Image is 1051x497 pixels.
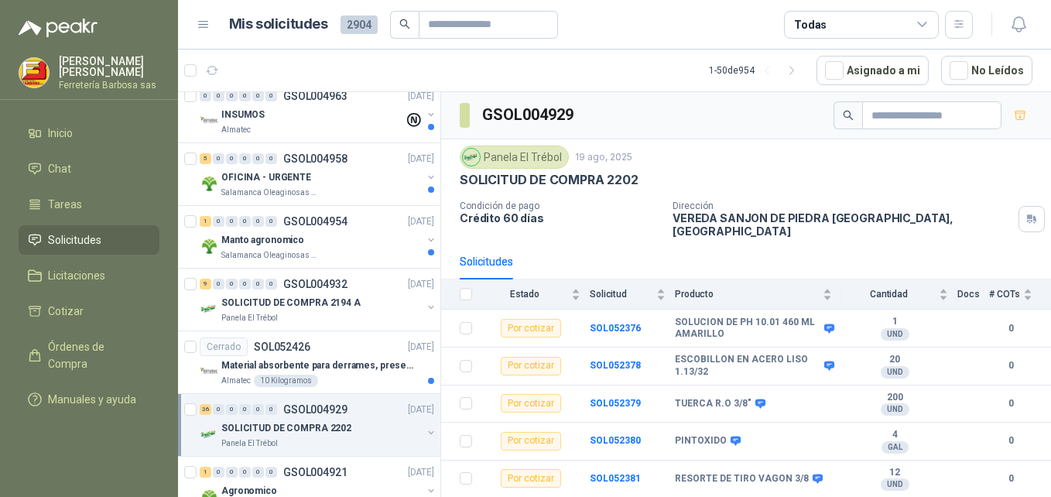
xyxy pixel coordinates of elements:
div: 1 [200,216,211,227]
p: GSOL004958 [283,153,347,164]
p: Ferretería Barbosa sas [59,81,159,90]
div: 1 [200,467,211,478]
a: SOL052379 [590,398,641,409]
p: [DATE] [408,89,434,104]
p: VEREDA SANJON DE PIEDRA [GEOGRAPHIC_DATA] , [GEOGRAPHIC_DATA] [673,211,1012,238]
a: CerradoSOL052426[DATE] Company LogoMaterial absorbente para derrames, presentación por kgAlmatec1... [178,331,440,394]
th: Docs [957,279,989,310]
p: SOL052426 [254,341,310,352]
a: Órdenes de Compra [19,332,159,379]
b: SOL052378 [590,360,641,371]
div: 0 [252,467,264,478]
span: Chat [48,160,71,177]
p: [DATE] [408,403,434,417]
p: [DATE] [408,214,434,229]
b: 0 [989,434,1032,448]
a: Solicitudes [19,225,159,255]
b: SOL052376 [590,323,641,334]
div: 0 [252,153,264,164]
b: 4 [841,429,948,441]
p: Crédito 60 días [460,211,660,225]
img: Company Logo [200,174,218,193]
div: Por cotizar [501,469,561,488]
p: INSUMOS [221,108,265,122]
p: Panela El Trébol [221,437,278,450]
p: OFICINA - URGENTE [221,170,311,185]
b: PINTOXIDO [675,435,727,447]
div: 0 [239,153,251,164]
p: Dirección [673,201,1012,211]
b: SOL052381 [590,473,641,484]
div: 0 [265,216,277,227]
th: Producto [675,279,841,310]
b: 200 [841,392,948,404]
a: Tareas [19,190,159,219]
button: No Leídos [941,56,1032,85]
div: 0 [239,404,251,415]
b: 20 [841,354,948,366]
p: GSOL004963 [283,91,347,101]
h3: GSOL004929 [482,103,576,127]
p: Salamanca Oleaginosas SAS [221,187,319,199]
span: Estado [481,289,568,300]
div: Por cotizar [501,432,561,451]
p: [DATE] [408,277,434,292]
div: 0 [226,153,238,164]
a: 9 0 0 0 0 0 GSOL004932[DATE] Company LogoSOLICITUD DE COMPRA 2194 APanela El Trébol [200,275,437,324]
p: [DATE] [408,340,434,355]
span: Licitaciones [48,267,105,284]
span: # COTs [989,289,1020,300]
p: SOLICITUD DE COMPRA 2202 [221,421,351,436]
div: 1 - 50 de 954 [709,58,804,83]
a: 5 0 0 0 0 0 GSOL004958[DATE] Company LogoOFICINA - URGENTESalamanca Oleaginosas SAS [200,149,437,199]
p: Almatec [221,124,251,136]
div: 0 [226,216,238,227]
th: Cantidad [841,279,957,310]
p: [PERSON_NAME] [PERSON_NAME] [59,56,159,77]
div: 0 [239,91,251,101]
p: Almatec [221,375,251,387]
p: SOLICITUD DE COMPRA 2194 A [221,296,361,310]
span: Solicitud [590,289,653,300]
div: 0 [265,91,277,101]
p: Panela El Trébol [221,312,278,324]
div: 0 [265,467,277,478]
span: Órdenes de Compra [48,338,145,372]
th: Estado [481,279,590,310]
div: 0 [226,91,238,101]
div: 0 [213,467,224,478]
b: 0 [989,358,1032,373]
img: Company Logo [200,300,218,318]
img: Company Logo [200,237,218,255]
p: GSOL004921 [283,467,347,478]
span: Producto [675,289,820,300]
div: UND [881,403,909,416]
a: 1 0 0 0 0 0 GSOL004954[DATE] Company LogoManto agronomicoSalamanca Oleaginosas SAS [200,212,437,262]
span: Cotizar [48,303,84,320]
div: 0 [239,279,251,290]
img: Company Logo [200,362,218,381]
div: UND [881,328,909,341]
a: Chat [19,154,159,183]
div: Todas [794,16,827,33]
a: 0 0 0 0 0 0 GSOL004963[DATE] Company LogoINSUMOSAlmatec [200,87,437,136]
div: 9 [200,279,211,290]
div: 36 [200,404,211,415]
span: search [399,19,410,29]
div: 0 [252,279,264,290]
p: Condición de pago [460,201,660,211]
div: 0 [252,216,264,227]
div: 10 Kilogramos [254,375,318,387]
h1: Mis solicitudes [229,13,328,36]
p: [DATE] [408,465,434,480]
div: 5 [200,153,211,164]
div: 0 [265,153,277,164]
div: 0 [265,279,277,290]
a: 36 0 0 0 0 0 GSOL004929[DATE] Company LogoSOLICITUD DE COMPRA 2202Panela El Trébol [200,400,437,450]
div: 0 [265,404,277,415]
b: SOLUCION DE PH 10.01 460 ML AMARILLO [675,317,820,341]
div: 0 [252,404,264,415]
div: Por cotizar [501,357,561,375]
div: Por cotizar [501,319,561,338]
